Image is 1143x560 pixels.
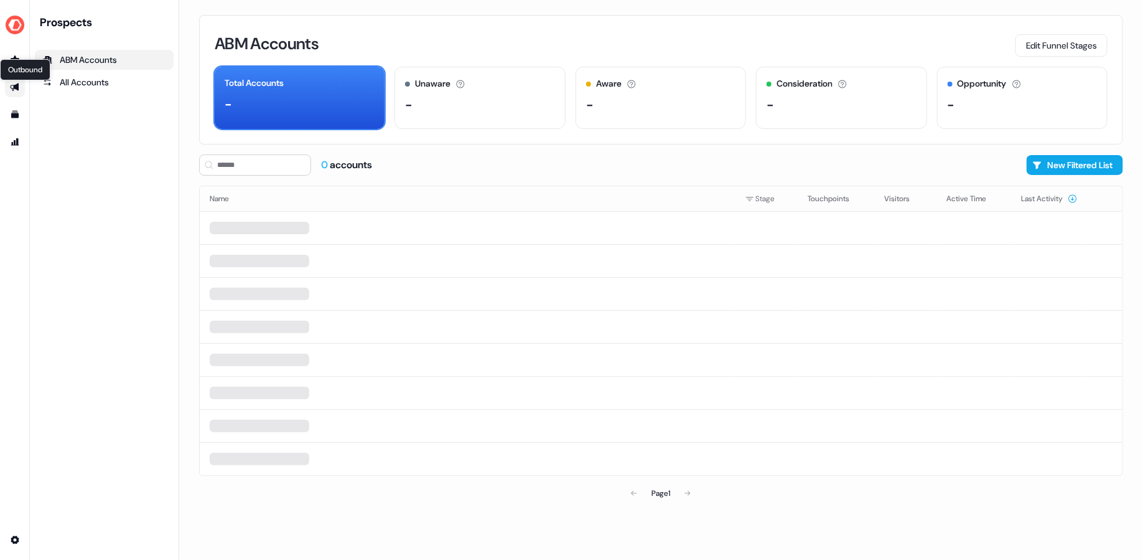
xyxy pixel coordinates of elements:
div: Unaware [415,77,450,90]
div: - [948,95,955,114]
div: - [767,95,774,114]
span: 0 [321,158,330,171]
div: ABM Accounts [42,54,166,66]
button: New Filtered List [1027,155,1123,175]
a: Go to prospects [5,50,25,70]
button: Last Activity [1021,187,1078,210]
button: Visitors [884,187,925,210]
div: accounts [321,158,372,172]
a: Go to attribution [5,132,25,152]
div: - [225,95,232,113]
div: - [405,95,413,114]
div: Aware [596,77,622,90]
div: Prospects [40,15,174,30]
a: All accounts [35,72,174,92]
a: ABM Accounts [35,50,174,70]
div: Page 1 [651,487,670,500]
button: Edit Funnel Stages [1015,34,1108,57]
a: Go to templates [5,105,25,125]
div: - [586,95,594,114]
div: All Accounts [42,76,166,88]
div: Consideration [777,77,833,90]
div: Stage [745,192,788,205]
th: Name [200,186,735,211]
h3: ABM Accounts [215,36,319,52]
div: Opportunity [958,77,1007,90]
a: Go to integrations [5,530,25,550]
a: Go to outbound experience [5,77,25,97]
button: Active Time [946,187,1001,210]
button: Touchpoints [808,187,864,210]
div: Total Accounts [225,77,284,90]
